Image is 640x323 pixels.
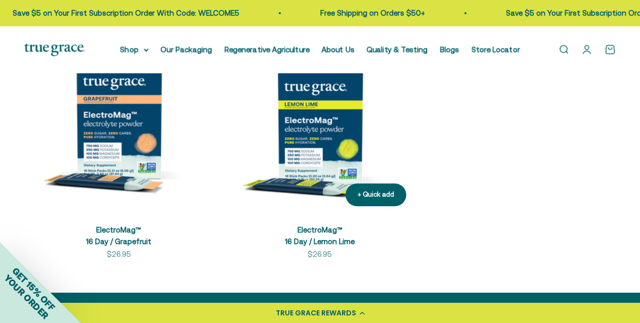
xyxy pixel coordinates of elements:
sale-price: $26.95 [107,248,131,260]
div: TRUE GRACE REWARDS [276,308,356,318]
p: Save $5 on Your First Subscription Order With Code: WELCOME5 [13,7,239,19]
a: ElectroMag™16 Day / Lemon Lime [285,225,355,246]
a: Blogs [440,45,459,54]
div: + Quick add [358,190,394,200]
img: ElectroMag™ [24,26,214,215]
span: YOUR ORDER [2,272,51,321]
summary: Shop [120,43,149,56]
a: Regenerative Agriculture [225,45,310,54]
a: About Us [322,45,355,54]
sale-price: $26.95 [308,248,332,260]
img: ElectroMag™ [226,26,415,215]
a: Store Locator [472,45,520,54]
a: Our Packaging [161,45,212,54]
a: Free Shipping on Orders $50+ [320,9,425,17]
a: Quality & Testing [367,45,428,54]
a: ElectroMag™16 Day / Grapefruit [86,225,151,246]
span: GET 15% OFF [10,265,57,312]
button: + Quick add [346,183,406,206]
